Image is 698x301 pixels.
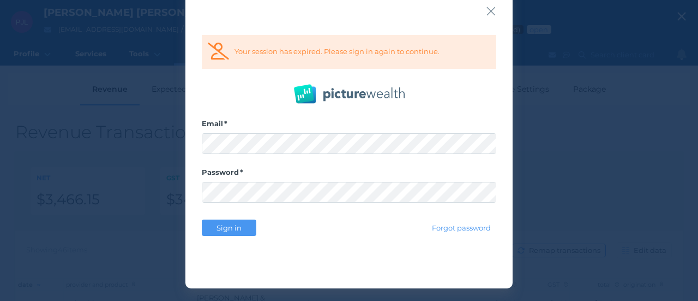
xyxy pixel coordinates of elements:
[202,119,496,133] label: Email
[428,223,496,232] span: Forgot password
[427,220,496,236] button: Forgot password
[294,84,405,104] img: PW
[202,220,256,236] button: Sign in
[486,4,496,19] button: Close
[212,223,246,232] span: Sign in
[234,47,440,56] span: Your session has expired. Please sign in again to continue.
[202,168,496,182] label: Password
